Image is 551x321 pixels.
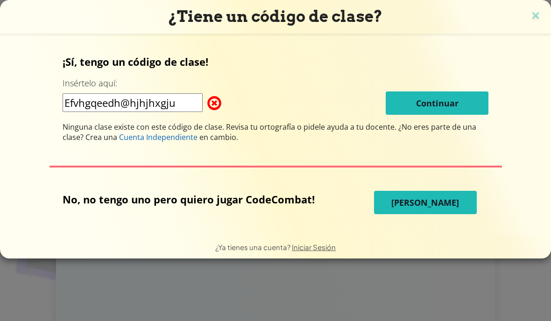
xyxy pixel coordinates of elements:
a: Iniciar Sesión [292,243,336,251]
button: Continuar [386,91,488,115]
span: ¿Tiene un código de clase? [169,7,382,26]
span: Continuar [416,98,459,109]
label: Insértelo aquí: [63,77,117,89]
span: Ninguna clase existe con este código de clase. Revisa tu ortografía o pidele ayuda a tu docente. [63,122,398,132]
img: close icon [530,9,542,23]
span: Cuenta Independiente [119,132,198,142]
button: [PERSON_NAME] [374,191,477,214]
span: ¿No eres parte de una clase? Crea una [63,122,476,142]
p: No, no tengo uno pero quiero jugar CodeCombat! [63,192,315,206]
p: ¡Sí, tengo un código de clase! [63,55,488,69]
span: [PERSON_NAME] [391,197,459,208]
span: ¿Ya tienes una cuenta? [215,243,292,251]
span: en cambio. [198,132,238,142]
